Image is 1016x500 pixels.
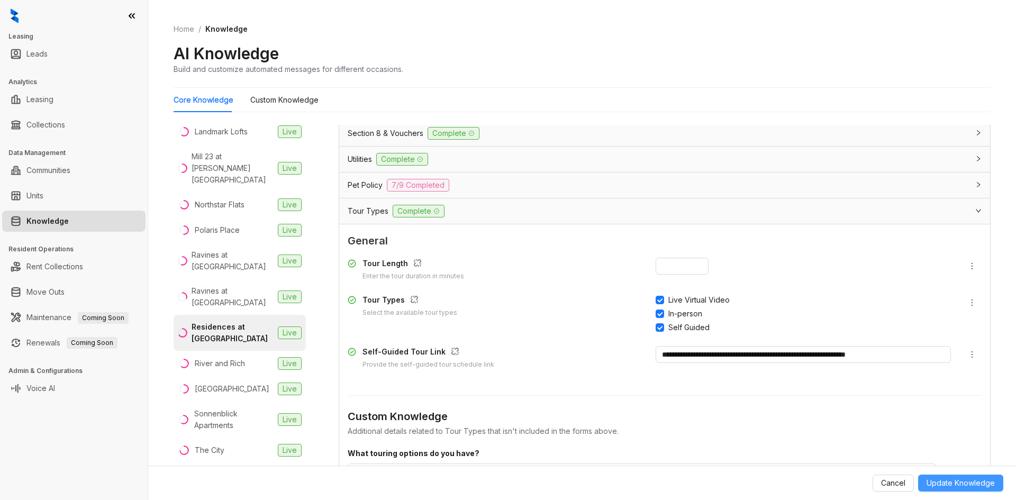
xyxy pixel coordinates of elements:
[339,172,990,198] div: Pet Policy7/9 Completed
[376,153,428,166] span: Complete
[2,332,146,353] li: Renewals
[968,298,976,307] span: more
[348,205,388,217] span: Tour Types
[339,121,990,146] div: Section 8 & VouchersComplete
[968,262,976,270] span: more
[174,63,403,75] div: Build and customize automated messages for different occasions.
[8,32,148,41] h3: Leasing
[975,156,982,162] span: collapsed
[26,114,65,135] a: Collections
[2,160,146,181] li: Communities
[67,337,117,349] span: Coming Soon
[78,312,129,324] span: Coming Soon
[2,114,146,135] li: Collections
[195,224,240,236] div: Polaris Place
[339,147,990,172] div: UtilitiesComplete
[26,211,69,232] a: Knowledge
[362,294,457,308] div: Tour Types
[348,233,982,249] span: General
[362,258,464,271] div: Tour Length
[278,162,302,175] span: Live
[348,128,423,139] span: Section 8 & Vouchers
[198,23,201,35] li: /
[278,413,302,426] span: Live
[205,24,248,33] span: Knowledge
[26,378,55,399] a: Voice AI
[174,94,233,106] div: Core Knowledge
[8,366,148,376] h3: Admin & Configurations
[194,408,274,431] div: Sonnenblick Apartments
[278,254,302,267] span: Live
[278,125,302,138] span: Live
[26,160,70,181] a: Communities
[362,271,464,281] div: Enter the tour duration in minutes
[664,322,714,333] span: Self Guided
[195,358,245,369] div: River and Rich
[387,179,449,192] span: 7/9 Completed
[195,126,248,138] div: Landmark Lofts
[348,153,372,165] span: Utilities
[2,211,146,232] li: Knowledge
[428,127,479,140] span: Complete
[2,281,146,303] li: Move Outs
[968,350,976,359] span: more
[278,326,302,339] span: Live
[348,425,982,437] div: Additional details related to Tour Types that isn't included in the forms above.
[8,77,148,87] h3: Analytics
[339,198,990,224] div: Tour TypesComplete
[11,8,19,23] img: logo
[278,444,302,457] span: Live
[2,307,146,328] li: Maintenance
[26,256,83,277] a: Rent Collections
[192,285,274,308] div: Ravines at [GEOGRAPHIC_DATA]
[26,43,48,65] a: Leads
[362,360,494,370] div: Provide the self-guided tour schedule link
[195,199,244,211] div: Northstar Flats
[362,346,494,360] div: Self-Guided Tour Link
[2,378,146,399] li: Voice AI
[975,181,982,188] span: collapsed
[393,205,444,217] span: Complete
[26,332,117,353] a: RenewalsComing Soon
[278,383,302,395] span: Live
[362,308,457,318] div: Select the available tour types
[192,151,274,186] div: Mill 23 at [PERSON_NAME][GEOGRAPHIC_DATA]
[26,185,43,206] a: Units
[348,179,383,191] span: Pet Policy
[195,444,224,456] div: The City
[2,185,146,206] li: Units
[174,43,279,63] h2: AI Knowledge
[278,224,302,237] span: Live
[348,448,952,459] div: What touring options do you have?
[975,207,982,214] span: expanded
[192,321,274,344] div: Residences at [GEOGRAPHIC_DATA]
[8,148,148,158] h3: Data Management
[2,89,146,110] li: Leasing
[278,290,302,303] span: Live
[2,43,146,65] li: Leads
[26,89,53,110] a: Leasing
[975,130,982,136] span: collapsed
[171,23,196,35] a: Home
[2,256,146,277] li: Rent Collections
[8,244,148,254] h3: Resident Operations
[192,249,274,272] div: Ravines at [GEOGRAPHIC_DATA]
[348,408,982,425] div: Custom Knowledge
[278,198,302,211] span: Live
[278,357,302,370] span: Live
[26,281,65,303] a: Move Outs
[664,308,706,320] span: In-person
[250,94,319,106] div: Custom Knowledge
[195,383,269,395] div: [GEOGRAPHIC_DATA]
[664,294,734,306] span: Live Virtual Video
